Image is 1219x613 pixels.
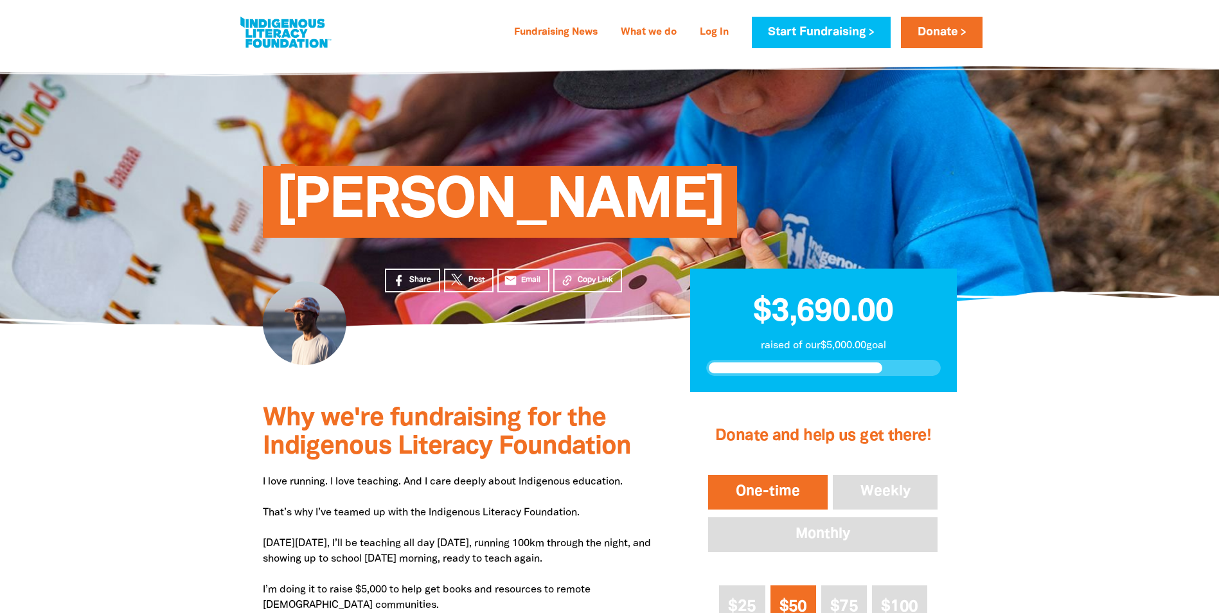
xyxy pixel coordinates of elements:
[706,472,830,512] button: One-time
[444,269,494,292] a: Post
[830,472,941,512] button: Weekly
[578,274,613,286] span: Copy Link
[497,269,550,292] a: emailEmail
[504,274,517,287] i: email
[276,175,725,238] span: [PERSON_NAME]
[409,274,431,286] span: Share
[692,22,736,43] a: Log In
[706,338,941,353] p: raised of our $5,000.00 goal
[901,17,982,48] a: Donate
[385,269,440,292] a: Share
[753,298,893,327] span: $3,690.00
[468,274,485,286] span: Post
[263,407,631,459] span: Why we're fundraising for the Indigenous Literacy Foundation
[752,17,891,48] a: Start Fundraising
[521,274,540,286] span: Email
[553,269,622,292] button: Copy Link
[706,411,940,462] h2: Donate and help us get there!
[706,515,940,555] button: Monthly
[506,22,605,43] a: Fundraising News
[613,22,684,43] a: What we do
